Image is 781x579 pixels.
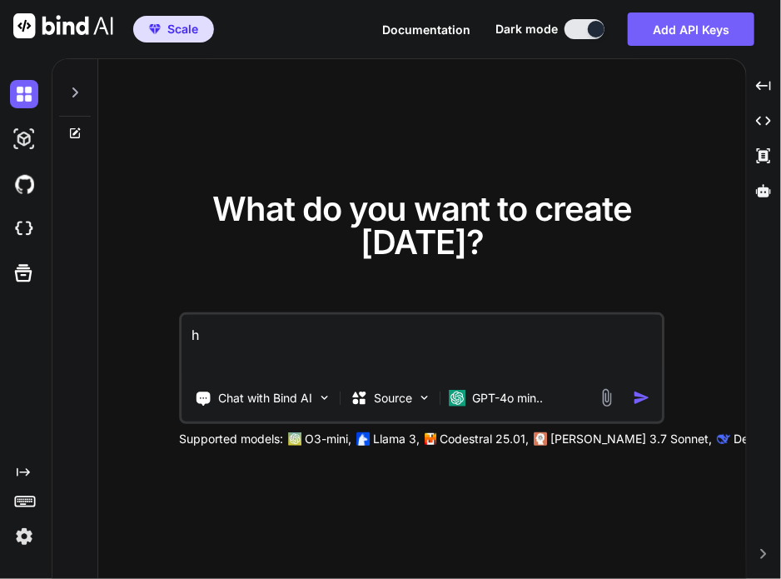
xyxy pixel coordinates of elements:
p: Codestral 25.01, [440,431,529,447]
p: Chat with Bind AI [218,390,312,407]
p: Llama 3, [373,431,420,447]
p: Supported models: [179,431,283,447]
span: Documentation [382,22,470,37]
span: Dark mode [495,21,558,37]
button: premiumScale [133,16,214,42]
img: icon [634,389,651,407]
button: Documentation [382,21,470,38]
span: What do you want to create [DATE]? [212,188,632,262]
img: darkChat [10,80,38,108]
button: Add API Keys [628,12,754,46]
img: Pick Models [417,391,431,405]
img: Mistral-AI [425,433,436,445]
p: Source [374,390,412,407]
p: [PERSON_NAME] 3.7 Sonnet, [550,431,712,447]
img: Pick Tools [317,391,331,405]
img: darkAi-studio [10,125,38,153]
img: githubDark [10,170,38,198]
img: cloudideIcon [10,215,38,243]
img: Llama2 [356,432,370,446]
img: claude [534,432,547,446]
img: claude [717,432,730,446]
img: premium [149,24,161,34]
p: GPT-4o min.. [472,390,543,407]
img: GPT-4o mini [449,390,465,407]
img: GPT-4 [288,432,301,446]
img: Bind AI [13,13,113,38]
img: attachment [598,388,617,407]
p: O3-mini, [305,431,351,447]
img: settings [10,522,38,551]
span: Scale [167,21,198,37]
